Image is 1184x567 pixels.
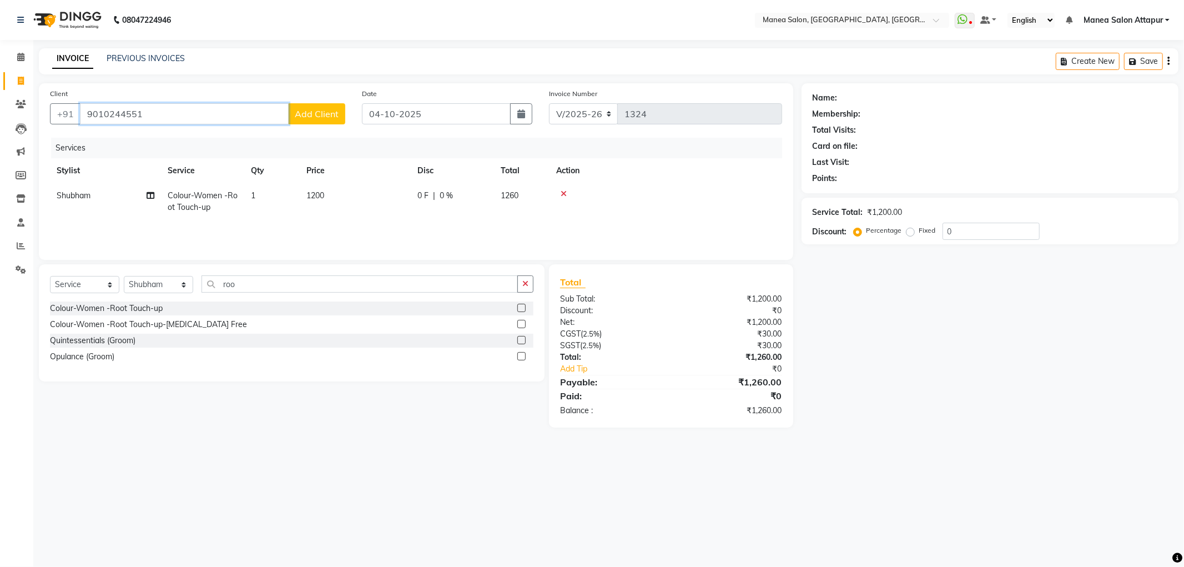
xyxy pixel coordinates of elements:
[201,275,518,293] input: Search or Scan
[919,225,936,235] label: Fixed
[671,293,790,305] div: ₹1,200.00
[244,158,300,183] th: Qty
[560,329,581,339] span: CGST
[50,351,114,363] div: Opulance (Groom)
[671,305,790,317] div: ₹0
[552,317,671,328] div: Net:
[671,352,790,363] div: ₹1,260.00
[440,190,453,202] span: 0 %
[552,305,671,317] div: Discount:
[1056,53,1120,70] button: Create New
[813,124,856,136] div: Total Visits:
[813,157,850,168] div: Last Visit:
[362,89,377,99] label: Date
[80,103,289,124] input: Search by Name/Mobile/Email/Code
[51,138,790,158] div: Services
[50,335,135,347] div: Quintessentials (Groom)
[671,405,790,417] div: ₹1,260.00
[57,190,90,200] span: Shubham
[813,173,838,184] div: Points:
[813,141,858,152] div: Card on file:
[552,340,671,352] div: ( )
[501,190,518,200] span: 1260
[411,158,494,183] th: Disc
[288,103,345,124] button: Add Client
[560,340,580,350] span: SGST
[251,190,255,200] span: 1
[28,4,104,36] img: logo
[671,328,790,340] div: ₹30.00
[813,108,861,120] div: Membership:
[549,89,597,99] label: Invoice Number
[671,389,790,403] div: ₹0
[50,89,68,99] label: Client
[560,277,586,288] span: Total
[122,4,171,36] b: 08047224946
[583,329,599,338] span: 2.5%
[161,158,244,183] th: Service
[552,363,691,375] a: Add Tip
[813,92,838,104] div: Name:
[50,303,163,314] div: Colour-Women -Root Touch-up
[168,190,238,212] span: Colour-Women -Root Touch-up
[300,158,411,183] th: Price
[868,207,903,218] div: ₹1,200.00
[552,293,671,305] div: Sub Total:
[50,319,247,330] div: Colour-Women -Root Touch-up-[MEDICAL_DATA] Free
[433,190,435,202] span: |
[417,190,429,202] span: 0 F
[552,405,671,417] div: Balance :
[52,49,93,69] a: INVOICE
[552,352,671,363] div: Total:
[1124,53,1163,70] button: Save
[306,190,324,200] span: 1200
[1084,14,1163,26] span: Manea Salon Attapur
[552,389,671,403] div: Paid:
[671,375,790,389] div: ₹1,260.00
[494,158,550,183] th: Total
[671,340,790,352] div: ₹30.00
[671,317,790,328] div: ₹1,200.00
[552,328,671,340] div: ( )
[582,341,599,350] span: 2.5%
[813,226,847,238] div: Discount:
[107,53,185,63] a: PREVIOUS INVOICES
[813,207,863,218] div: Service Total:
[295,108,339,119] span: Add Client
[50,158,161,183] th: Stylist
[550,158,782,183] th: Action
[691,363,790,375] div: ₹0
[552,375,671,389] div: Payable:
[50,103,81,124] button: +91
[866,225,902,235] label: Percentage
